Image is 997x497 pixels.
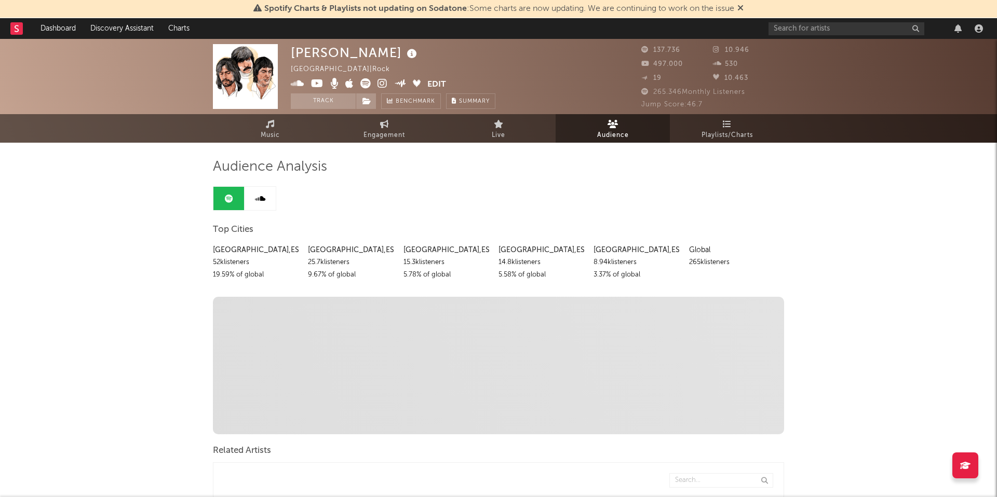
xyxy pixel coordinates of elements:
[594,269,681,281] div: 3.37 % of global
[213,445,271,457] span: Related Artists
[669,473,773,488] input: Search...
[427,78,446,91] button: Edit
[327,114,441,143] a: Engagement
[689,256,776,269] div: 265k listeners
[33,18,83,39] a: Dashboard
[446,93,495,109] button: Summary
[556,114,670,143] a: Audience
[641,47,680,53] span: 137.736
[769,22,924,35] input: Search for artists
[264,5,467,13] span: Spotify Charts & Playlists not updating on Sodatone
[498,269,586,281] div: 5.58 % of global
[213,114,327,143] a: Music
[213,256,300,269] div: 52k listeners
[396,95,435,108] span: Benchmark
[213,269,300,281] div: 19.59 % of global
[213,161,327,173] span: Audience Analysis
[713,75,748,81] span: 10.463
[641,101,703,108] span: Jump Score: 46.7
[737,5,744,13] span: Dismiss
[403,269,491,281] div: 5.78 % of global
[261,129,280,142] span: Music
[308,244,395,256] div: [GEOGRAPHIC_DATA] , ES
[641,89,745,95] span: 265.346 Monthly Listeners
[713,61,738,67] span: 530
[689,244,776,256] div: Global
[83,18,161,39] a: Discovery Assistant
[713,47,749,53] span: 10.946
[594,256,681,269] div: 8.94k listeners
[308,256,395,269] div: 25.7k listeners
[498,256,586,269] div: 14.8k listeners
[213,224,253,236] span: Top Cities
[291,63,402,76] div: [GEOGRAPHIC_DATA] | Rock
[459,99,490,104] span: Summary
[641,75,662,81] span: 19
[161,18,197,39] a: Charts
[363,129,405,142] span: Engagement
[403,244,491,256] div: [GEOGRAPHIC_DATA] , ES
[641,61,683,67] span: 497.000
[441,114,556,143] a: Live
[291,44,420,61] div: [PERSON_NAME]
[702,129,753,142] span: Playlists/Charts
[498,244,586,256] div: [GEOGRAPHIC_DATA] , ES
[381,93,441,109] a: Benchmark
[597,129,629,142] span: Audience
[492,129,505,142] span: Live
[670,114,784,143] a: Playlists/Charts
[291,93,356,109] button: Track
[308,269,395,281] div: 9.67 % of global
[403,256,491,269] div: 15.3k listeners
[213,244,300,256] div: [GEOGRAPHIC_DATA] , ES
[594,244,681,256] div: [GEOGRAPHIC_DATA] , ES
[264,5,734,13] span: : Some charts are now updating. We are continuing to work on the issue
